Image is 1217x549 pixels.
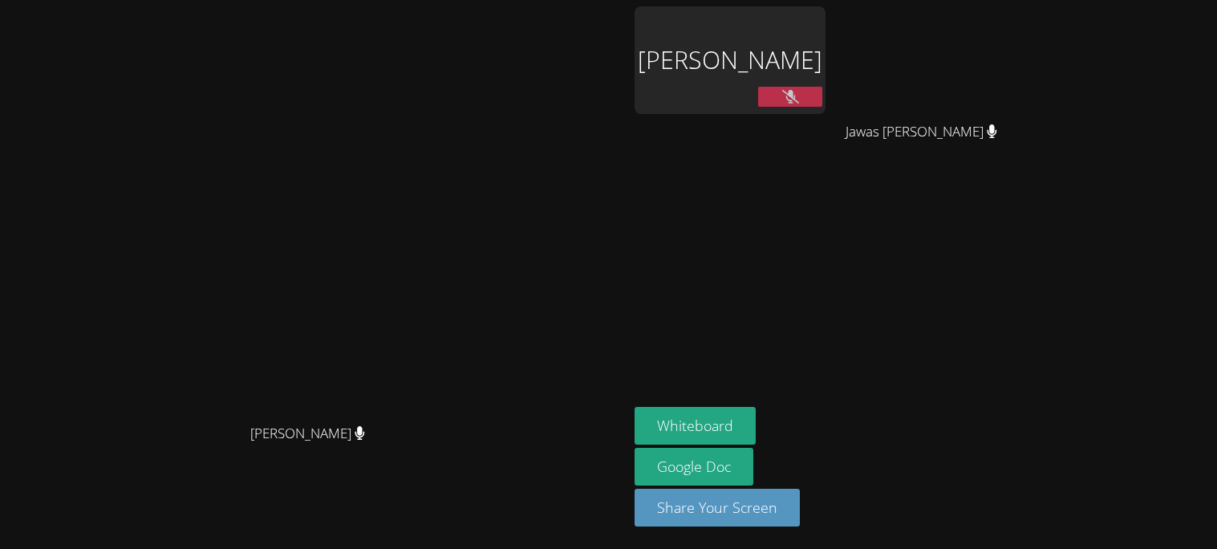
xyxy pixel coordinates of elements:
div: [PERSON_NAME] [635,6,826,114]
span: [PERSON_NAME] [250,422,365,445]
button: Whiteboard [635,407,756,445]
span: Jawas [PERSON_NAME] [846,120,997,144]
a: Google Doc [635,448,753,486]
button: Share Your Screen [635,489,800,527]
